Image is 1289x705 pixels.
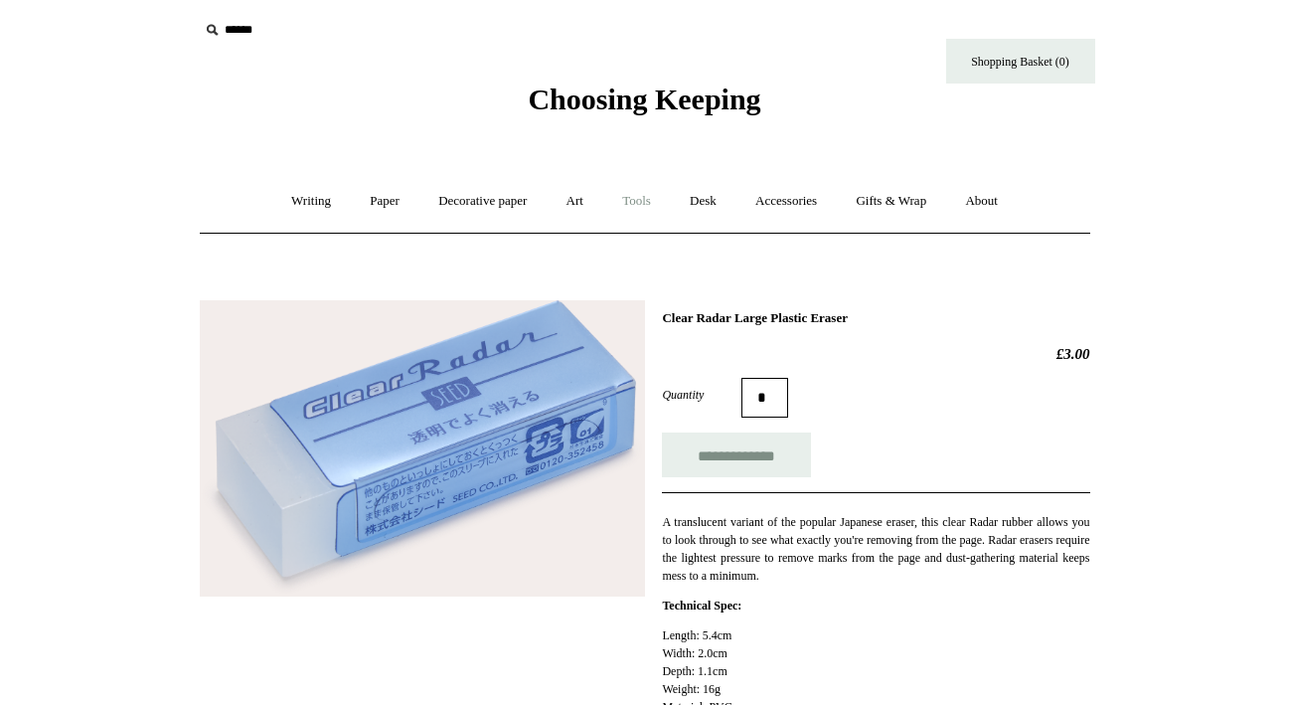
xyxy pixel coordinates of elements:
[662,599,741,613] strong: Technical Spec:
[662,513,1089,585] p: A translucent variant of the popular Japanese eraser, this clear Radar rubber allows you to look ...
[838,175,944,228] a: Gifts & Wrap
[604,175,669,228] a: Tools
[528,98,760,112] a: Choosing Keeping
[662,310,1089,326] h1: Clear Radar Large Plastic Eraser
[420,175,545,228] a: Decorative paper
[672,175,734,228] a: Desk
[737,175,835,228] a: Accessories
[662,386,741,404] label: Quantity
[352,175,417,228] a: Paper
[549,175,601,228] a: Art
[947,175,1016,228] a: About
[200,300,645,597] img: Clear Radar Large Plastic Eraser
[662,345,1089,363] h2: £3.00
[946,39,1095,84] a: Shopping Basket (0)
[528,83,760,115] span: Choosing Keeping
[273,175,349,228] a: Writing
